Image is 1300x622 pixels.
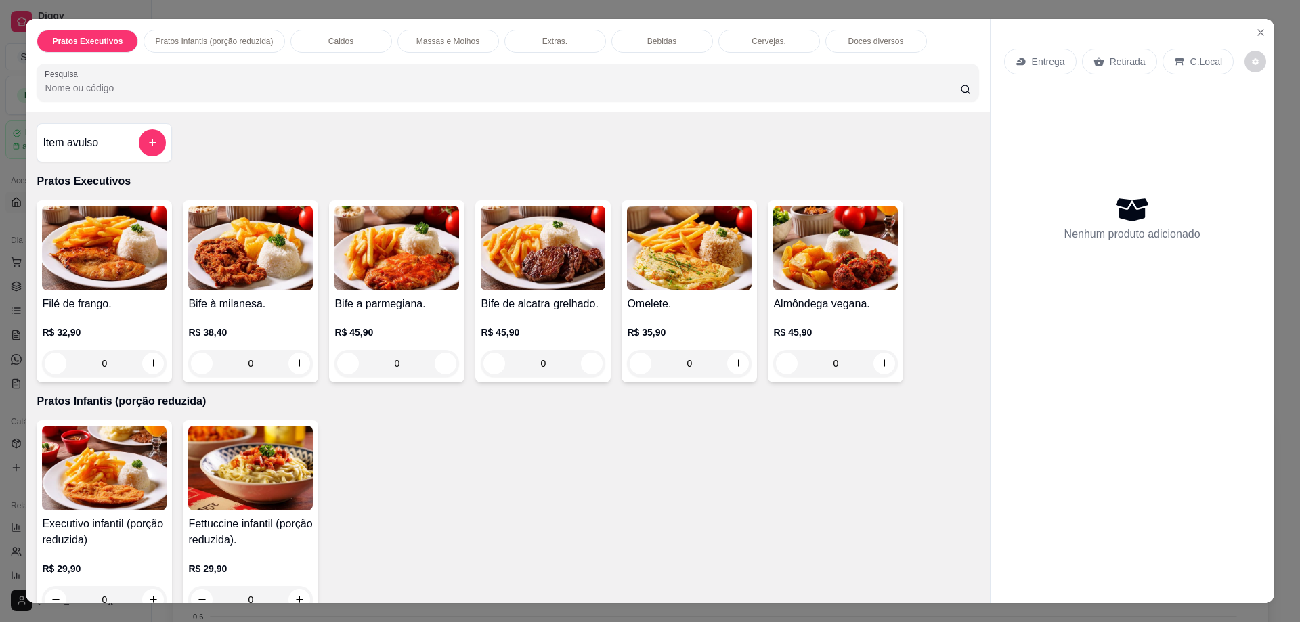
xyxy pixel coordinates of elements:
h4: Fettuccine infantil (porção reduzida). [188,516,313,548]
h4: Bife a parmegiana. [334,296,459,312]
p: R$ 38,40 [188,326,313,339]
p: Extras. [542,36,567,47]
p: Pratos Infantis (porção reduzida) [155,36,273,47]
h4: Bife à milanesa. [188,296,313,312]
p: Pratos Executivos [37,173,978,190]
h4: Almôndega vegana. [773,296,898,312]
h4: Omelete. [627,296,752,312]
img: product-image [627,206,752,290]
img: product-image [773,206,898,290]
p: C.Local [1190,55,1222,68]
input: Pesquisa [45,81,959,95]
h4: Item avulso [43,135,98,151]
button: Close [1250,22,1272,43]
h4: Filé de frango. [42,296,167,312]
p: R$ 29,90 [42,562,167,575]
p: Nenhum produto adicionado [1064,226,1200,242]
p: Caldos [328,36,353,47]
p: Entrega [1032,55,1065,68]
img: product-image [42,206,167,290]
p: Cervejas. [752,36,786,47]
h4: Bife de alcatra grelhado. [481,296,605,312]
p: Pratos Executivos [52,36,123,47]
p: Doces diversos [848,36,903,47]
p: R$ 45,90 [334,326,459,339]
p: R$ 45,90 [481,326,605,339]
p: R$ 45,90 [773,326,898,339]
label: Pesquisa [45,68,83,80]
h4: Executivo infantil (porção reduzida) [42,516,167,548]
button: decrease-product-quantity [1244,51,1266,72]
p: R$ 29,90 [188,562,313,575]
img: product-image [188,206,313,290]
img: product-image [188,426,313,510]
p: Retirada [1110,55,1146,68]
p: Bebidas [647,36,676,47]
p: R$ 35,90 [627,326,752,339]
button: add-separate-item [139,129,166,156]
p: Massas e Molhos [416,36,479,47]
img: product-image [42,426,167,510]
p: R$ 32,90 [42,326,167,339]
p: Pratos Infantis (porção reduzida) [37,393,978,409]
img: product-image [334,206,459,290]
img: product-image [481,206,605,290]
